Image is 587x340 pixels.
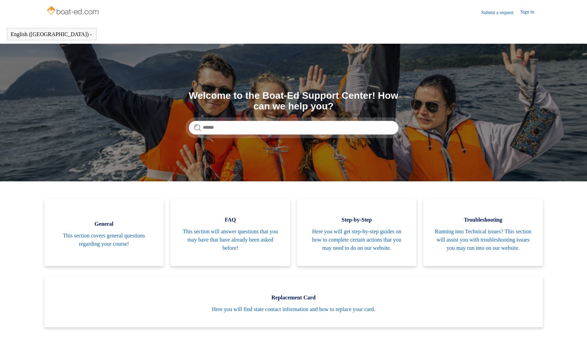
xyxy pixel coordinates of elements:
img: Boat-Ed Help Center home page [46,4,101,18]
a: FAQ This section will answer questions that you may have that have already been asked before! [171,199,290,266]
a: Sign in [520,8,541,17]
span: This section covers general questions regarding your course! [55,232,154,248]
a: Troubleshooting Running into Technical issues? This section will assist you with troubleshooting ... [423,199,543,266]
a: Replacement Card Here you will find state contact information and how to replace your card. [44,276,543,327]
span: Troubleshooting [434,216,533,224]
span: Here you will get step-by-step guides on how to complete certain actions that you may need to do ... [307,227,406,252]
span: Step-by-Step [307,216,406,224]
a: General This section covers general questions regarding your course! [44,199,164,266]
a: Step-by-Step Here you will get step-by-step guides on how to complete certain actions that you ma... [297,199,417,266]
span: General [55,220,154,228]
h1: Welcome to the Boat-Ed Support Center! How can we help you? [189,91,399,112]
a: Submit a request [481,9,520,16]
span: Replacement Card [55,294,533,302]
span: Here you will find state contact information and how to replace your card. [55,305,533,314]
input: Search [189,121,399,135]
span: Running into Technical issues? This section will assist you with troubleshooting issues you may r... [434,227,533,252]
span: FAQ [181,216,280,224]
span: This section will answer questions that you may have that have already been asked before! [181,227,280,252]
button: English ([GEOGRAPHIC_DATA]) [11,31,93,38]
